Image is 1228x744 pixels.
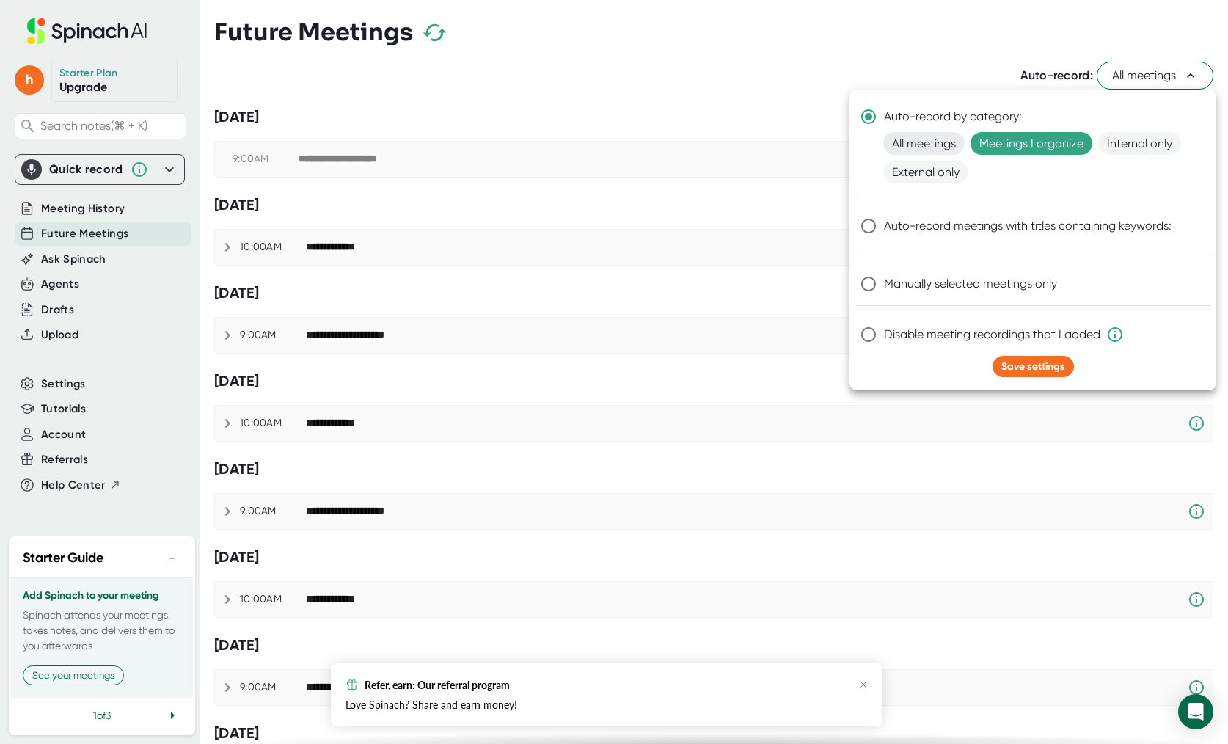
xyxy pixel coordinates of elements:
[884,275,1057,293] span: Manually selected meetings only
[1098,132,1181,155] span: Internal only
[971,132,1092,155] span: Meetings I organize
[884,217,1172,235] span: Auto-record meetings with titles containing keywords:
[884,326,1124,343] span: Disable meeting recordings that I added
[1178,694,1213,729] div: Open Intercom Messenger
[1001,360,1065,373] span: Save settings
[883,161,968,183] span: External only
[993,356,1074,377] button: Save settings
[883,132,965,155] span: All meetings
[884,108,1022,125] span: Auto-record by category:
